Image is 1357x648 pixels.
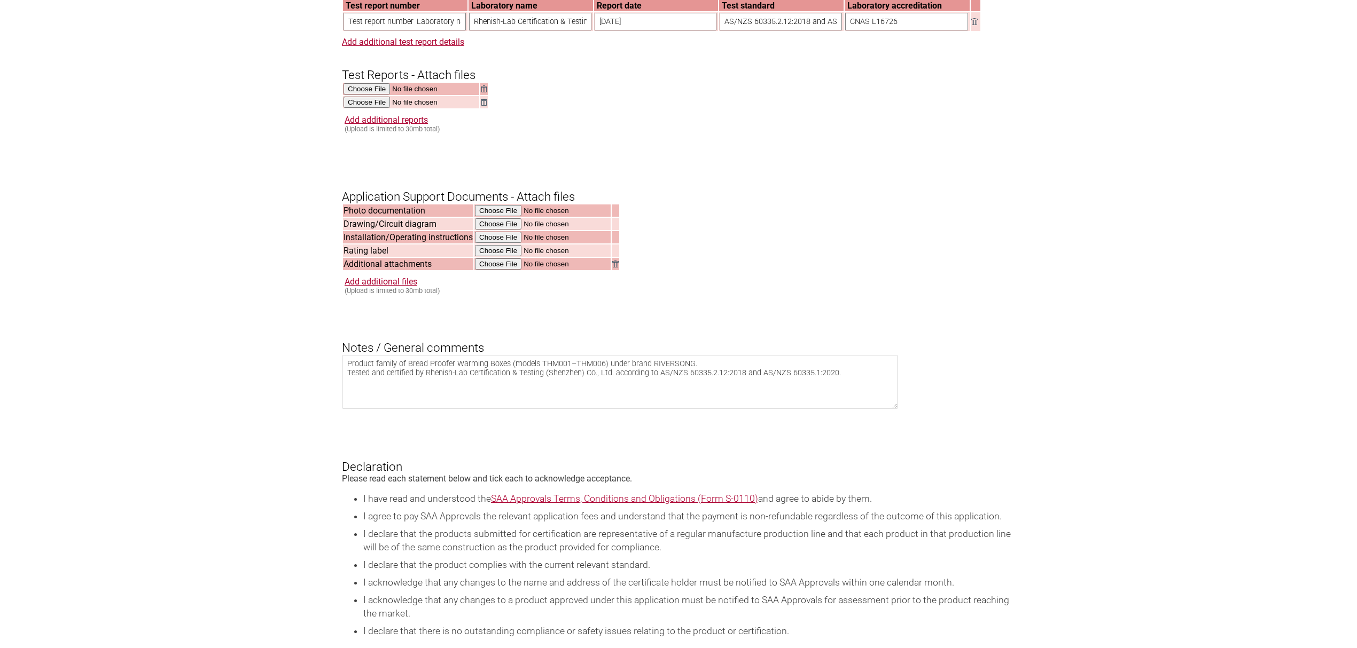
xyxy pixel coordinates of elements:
[363,492,1015,505] li: I have read and understood the and agree to abide by them.
[345,287,440,295] small: (Upload is limited to 30mb total)
[481,99,487,106] img: Remove
[345,276,417,287] a: Add additional files
[481,85,487,92] img: Remove
[363,558,1015,572] li: I declare that the product complies with the current relevant standard.
[363,625,1015,638] li: I declare that there is no outstanding compliance or safety issues relating to the product or cer...
[342,37,464,47] a: Add additional test report details
[342,50,1015,82] h3: Test Reports - Attach files
[342,171,1015,203] h3: Application Support Documents - Attach files
[363,594,1015,620] li: I acknowledge that any changes to a product approved under this application must be notified to S...
[612,260,619,267] img: Remove
[363,527,1015,554] li: I declare that the products submitted for certification are representative of a regular manufactu...
[343,244,473,257] td: Rating label
[343,204,473,217] td: Photo documentation
[345,125,440,133] small: (Upload is limited to 30mb total)
[345,115,428,125] a: Add additional reports
[343,258,473,270] td: Additional attachments
[342,441,1015,473] h3: Declaration
[343,218,473,230] td: Drawing/Circuit diagram
[491,493,758,504] a: SAA Approvals Terms, Conditions and Obligations (Form S-0110)
[343,231,473,243] td: Installation/Operating instructions
[971,18,978,25] img: Remove
[342,323,1015,355] h3: Notes / General comments
[363,576,1015,589] li: I acknowledge that any changes to the name and address of the certificate holder must be notified...
[363,510,1015,523] li: I agree to pay SAA Approvals the relevant application fees and understand that the payment is non...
